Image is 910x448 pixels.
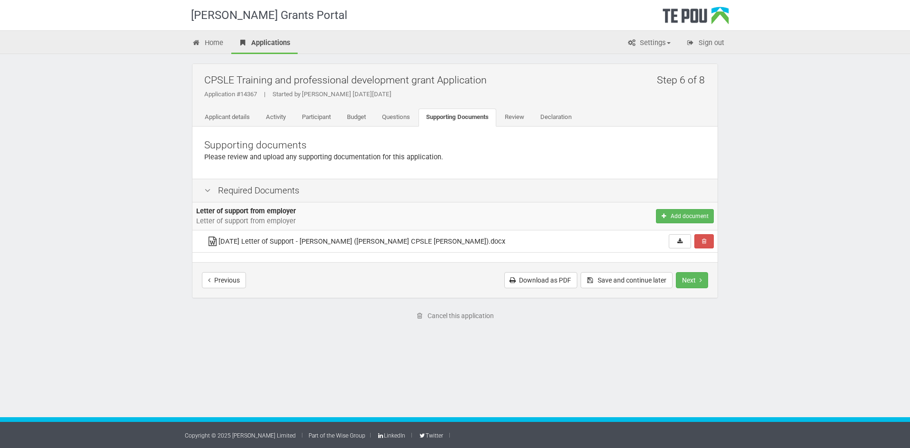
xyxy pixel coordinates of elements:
h2: Step 6 of 8 [657,69,710,91]
a: Home [185,33,230,54]
a: Applications [231,33,298,54]
a: LinkedIn [377,432,405,439]
a: Participant [294,109,338,127]
a: Activity [258,109,293,127]
a: Review [497,109,532,127]
button: Next step [676,272,708,288]
div: Application #14367 Started by [PERSON_NAME] [DATE][DATE] [204,90,710,99]
p: Please review and upload any supporting documentation for this application. [204,152,706,162]
a: Copyright © 2025 [PERSON_NAME] Limited [185,432,296,439]
a: Settings [620,33,678,54]
a: Sign out [679,33,731,54]
h2: CPSLE Training and professional development grant Application [204,69,710,91]
a: Questions [374,109,418,127]
button: Add document [656,209,714,223]
p: Supporting documents [204,138,706,152]
a: Declaration [533,109,579,127]
b: Letter of support from employer [196,207,296,215]
a: Cancel this application [410,308,500,324]
span: | [257,91,273,98]
a: Part of the Wise Group [309,432,365,439]
td: [DATE] Letter of Support - [PERSON_NAME] ([PERSON_NAME] CPSLE [PERSON_NAME]).docx [203,230,627,253]
button: Previous step [202,272,246,288]
span: Letter of support from employer [196,217,296,225]
a: Supporting Documents [419,109,496,127]
a: Download as PDF [504,272,577,288]
a: Applicant details [197,109,257,127]
div: Required Documents [192,179,718,202]
a: Twitter [418,432,443,439]
div: Te Pou Logo [663,7,729,30]
button: Save and continue later [581,272,673,288]
button: Remove [694,234,714,248]
a: Budget [339,109,373,127]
